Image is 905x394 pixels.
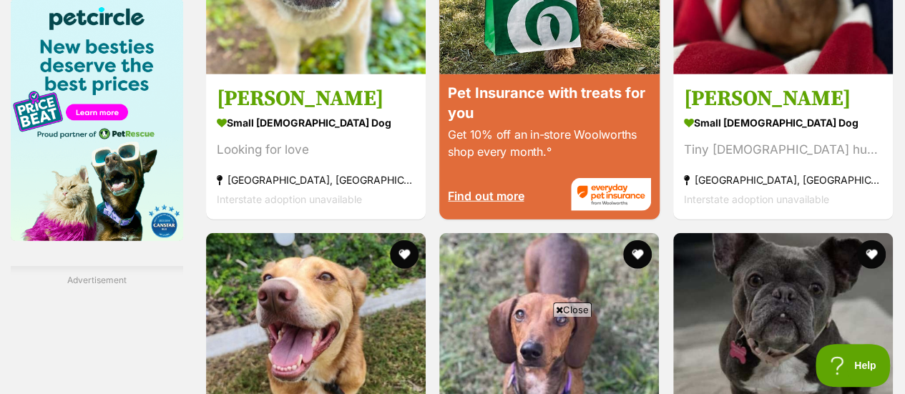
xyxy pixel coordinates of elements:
span: Close [553,302,592,317]
span: Interstate adoption unavailable [684,193,829,205]
div: Looking for love [217,139,415,159]
span: Interstate adoption unavailable [217,192,362,205]
button: favourite [624,240,652,269]
a: [PERSON_NAME] small [DEMOGRAPHIC_DATA] Dog Looking for love [GEOGRAPHIC_DATA], [GEOGRAPHIC_DATA] ... [206,74,426,219]
iframe: Help Scout Beacon - Open [816,344,891,387]
iframe: Advertisement [106,322,800,387]
h3: [PERSON_NAME] [217,84,415,112]
div: Tiny [DEMOGRAPHIC_DATA] huge heart [684,140,882,159]
strong: [GEOGRAPHIC_DATA], [GEOGRAPHIC_DATA] [217,169,415,189]
button: favourite [857,240,886,269]
h3: [PERSON_NAME] [684,85,882,112]
strong: [GEOGRAPHIC_DATA], [GEOGRAPHIC_DATA] [684,170,882,189]
strong: small [DEMOGRAPHIC_DATA] Dog [217,112,415,132]
button: favourite [390,240,419,269]
a: [PERSON_NAME] small [DEMOGRAPHIC_DATA] Dog Tiny [DEMOGRAPHIC_DATA] huge heart [GEOGRAPHIC_DATA], ... [673,74,893,220]
strong: small [DEMOGRAPHIC_DATA] Dog [684,112,882,133]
